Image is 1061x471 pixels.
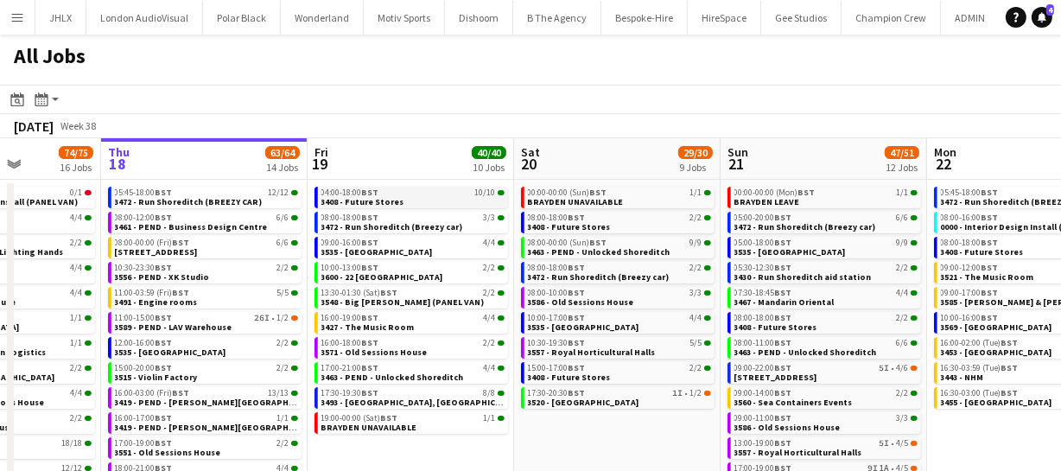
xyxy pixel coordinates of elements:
[364,1,445,35] button: Motiv Sports
[86,1,203,35] button: London AudioVisual
[941,1,1000,35] button: ADMIN
[281,1,364,35] button: Wonderland
[203,1,281,35] button: Polar Black
[1046,4,1054,16] span: 4
[513,1,601,35] button: B The Agency
[601,1,688,35] button: Bespoke-Hire
[57,119,100,132] span: Week 38
[842,1,941,35] button: Champion Crew
[1032,7,1052,28] a: 4
[14,118,54,135] div: [DATE]
[35,1,86,35] button: JHLX
[688,1,761,35] button: HireSpace
[445,1,513,35] button: Dishoom
[761,1,842,35] button: Gee Studios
